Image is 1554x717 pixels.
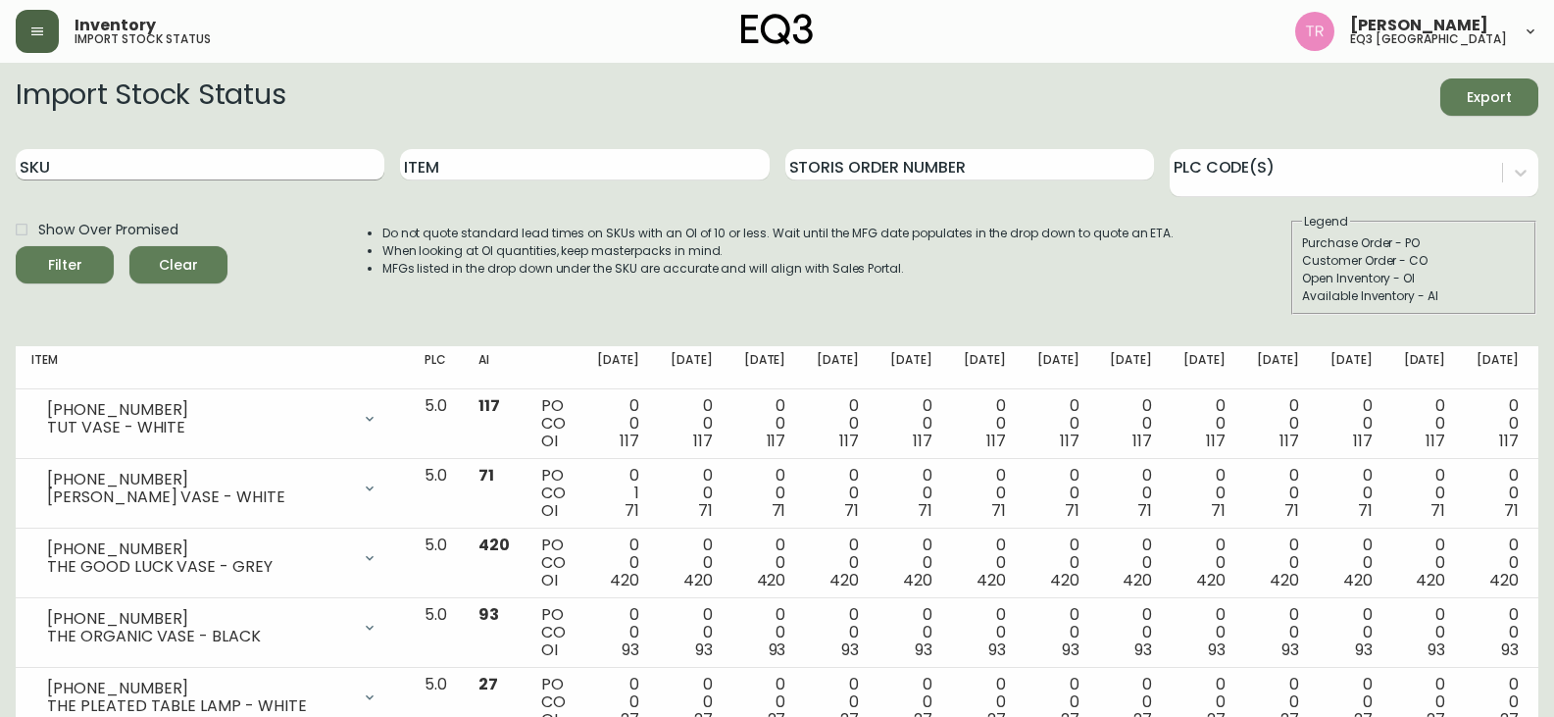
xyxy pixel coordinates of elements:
[991,499,1006,522] span: 71
[541,569,558,591] span: OI
[47,540,350,558] div: [PHONE_NUMBER]
[129,246,227,283] button: Clear
[31,467,393,510] div: [PHONE_NUMBER][PERSON_NAME] VASE - WHITE
[1037,537,1079,589] div: 0 0
[597,397,639,450] div: 0 0
[1477,397,1519,450] div: 0 0
[1358,499,1373,522] span: 71
[890,537,932,589] div: 0 0
[1416,569,1445,591] span: 420
[767,430,786,452] span: 117
[1279,430,1299,452] span: 117
[47,401,350,419] div: [PHONE_NUMBER]
[581,346,655,389] th: [DATE]
[1350,18,1488,33] span: [PERSON_NAME]
[1404,397,1446,450] div: 0 0
[541,430,558,452] span: OI
[1060,430,1079,452] span: 117
[1168,346,1241,389] th: [DATE]
[1037,467,1079,520] div: 0 0
[1211,499,1226,522] span: 71
[1281,639,1299,661] span: 93
[817,537,859,589] div: 0 0
[913,430,932,452] span: 117
[1094,346,1168,389] th: [DATE]
[655,346,728,389] th: [DATE]
[1477,606,1519,659] div: 0 0
[1302,270,1526,287] div: Open Inventory - OI
[1183,467,1226,520] div: 0 0
[478,464,494,487] span: 71
[918,499,932,522] span: 71
[1123,569,1152,591] span: 420
[1353,430,1373,452] span: 117
[1302,213,1350,230] legend: Legend
[1388,346,1462,389] th: [DATE]
[829,569,859,591] span: 420
[728,346,802,389] th: [DATE]
[1428,639,1445,661] span: 93
[1499,430,1519,452] span: 117
[1461,346,1534,389] th: [DATE]
[145,253,212,278] span: Clear
[671,606,713,659] div: 0 0
[890,606,932,659] div: 0 0
[16,246,114,283] button: Filter
[741,14,814,45] img: logo
[1257,537,1299,589] div: 0 0
[75,18,156,33] span: Inventory
[409,459,463,529] td: 5.0
[1050,569,1079,591] span: 420
[744,537,786,589] div: 0 0
[671,537,713,589] div: 0 0
[1489,569,1519,591] span: 420
[16,78,285,116] h2: Import Stock Status
[478,394,500,417] span: 117
[1110,467,1152,520] div: 0 0
[409,389,463,459] td: 5.0
[1183,606,1226,659] div: 0 0
[47,610,350,628] div: [PHONE_NUMBER]
[695,639,713,661] span: 93
[1302,234,1526,252] div: Purchase Order - PO
[1404,537,1446,589] div: 0 0
[769,639,786,661] span: 93
[47,628,350,645] div: THE ORGANIC VASE - BLACK
[1426,430,1445,452] span: 117
[1284,499,1299,522] span: 71
[1404,606,1446,659] div: 0 0
[47,680,350,697] div: [PHONE_NUMBER]
[671,467,713,520] div: 0 0
[620,430,639,452] span: 117
[16,346,409,389] th: Item
[541,639,558,661] span: OI
[1257,467,1299,520] div: 0 0
[964,537,1006,589] div: 0 0
[1257,606,1299,659] div: 0 0
[463,346,526,389] th: AI
[671,397,713,450] div: 0 0
[964,397,1006,450] div: 0 0
[977,569,1006,591] span: 420
[1295,12,1334,51] img: 214b9049a7c64896e5c13e8f38ff7a87
[478,534,510,556] span: 420
[1504,499,1519,522] span: 71
[1302,287,1526,305] div: Available Inventory - AI
[817,467,859,520] div: 0 0
[1110,606,1152,659] div: 0 0
[478,603,499,626] span: 93
[1330,467,1373,520] div: 0 0
[1430,499,1445,522] span: 71
[903,569,932,591] span: 420
[1110,397,1152,450] div: 0 0
[1404,467,1446,520] div: 0 0
[38,220,178,240] span: Show Over Promised
[597,606,639,659] div: 0 0
[1183,397,1226,450] div: 0 0
[890,397,932,450] div: 0 0
[1315,346,1388,389] th: [DATE]
[915,639,932,661] span: 93
[1302,252,1526,270] div: Customer Order - CO
[875,346,948,389] th: [DATE]
[1132,430,1152,452] span: 117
